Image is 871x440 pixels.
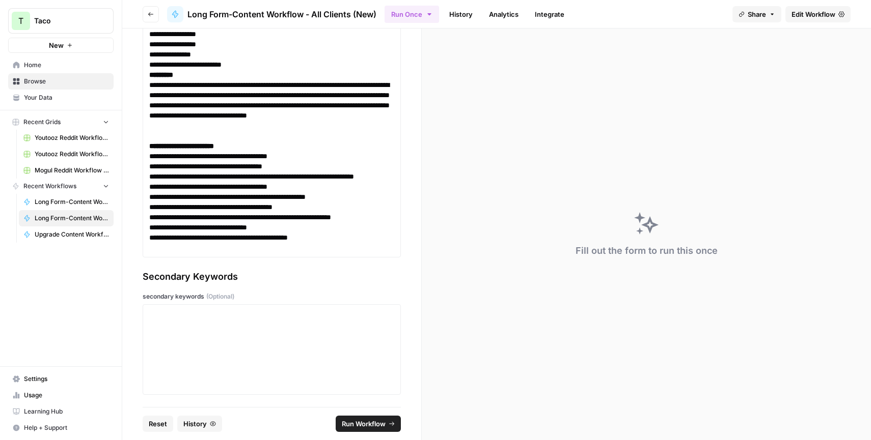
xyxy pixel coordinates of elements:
[385,6,439,23] button: Run Once
[8,179,114,194] button: Recent Workflows
[19,226,114,243] a: Upgrade Content Workflow - Nurx
[19,162,114,179] a: Mogul Reddit Workflow Grid (1)
[732,6,781,22] button: Share
[8,387,114,403] a: Usage
[143,270,401,284] div: Secondary Keywords
[748,9,766,19] span: Share
[8,90,114,106] a: Your Data
[23,182,76,191] span: Recent Workflows
[8,371,114,387] a: Settings
[8,114,114,130] button: Recent Grids
[35,230,109,239] span: Upgrade Content Workflow - Nurx
[35,197,109,207] span: Long Form-Content Workflow - AI Clients (New)
[24,93,109,102] span: Your Data
[35,133,109,142] span: Youtooz Reddit Workflow Grid (1)
[8,38,114,53] button: New
[24,61,109,70] span: Home
[143,416,173,432] button: Reset
[8,403,114,420] a: Learning Hub
[19,194,114,210] a: Long Form-Content Workflow - AI Clients (New)
[19,210,114,226] a: Long Form-Content Workflow - All Clients (New)
[24,391,109,400] span: Usage
[8,8,114,34] button: Workspace: Taco
[35,150,109,159] span: Youtooz Reddit Workflow Grid
[23,118,61,127] span: Recent Grids
[167,6,376,22] a: Long Form-Content Workflow - All Clients (New)
[483,6,525,22] a: Analytics
[19,146,114,162] a: Youtooz Reddit Workflow Grid
[187,8,376,20] span: Long Form-Content Workflow - All Clients (New)
[18,15,23,27] span: T
[34,16,96,26] span: Taco
[443,6,479,22] a: History
[19,130,114,146] a: Youtooz Reddit Workflow Grid (1)
[792,9,835,19] span: Edit Workflow
[24,77,109,86] span: Browse
[8,57,114,73] a: Home
[49,40,64,50] span: New
[342,419,386,429] span: Run Workflow
[8,420,114,436] button: Help + Support
[576,244,718,258] div: Fill out the form to run this once
[336,416,401,432] button: Run Workflow
[785,6,851,22] a: Edit Workflow
[529,6,570,22] a: Integrate
[24,423,109,432] span: Help + Support
[183,419,207,429] span: History
[177,416,222,432] button: History
[35,166,109,175] span: Mogul Reddit Workflow Grid (1)
[149,419,167,429] span: Reset
[24,407,109,416] span: Learning Hub
[8,73,114,90] a: Browse
[206,292,234,301] span: (Optional)
[35,214,109,223] span: Long Form-Content Workflow - All Clients (New)
[143,292,401,301] label: secondary keywords
[24,374,109,384] span: Settings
